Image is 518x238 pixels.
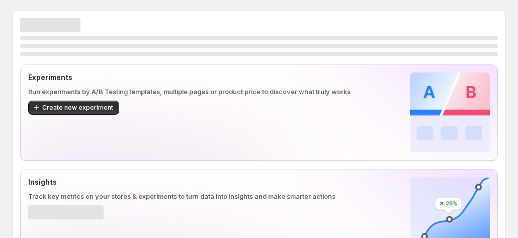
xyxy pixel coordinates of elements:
p: Track key metrics on your stores & experiments to turn data into insights and make smarter actions [28,191,406,201]
button: Create new experiment [28,101,119,115]
img: Experiments [410,72,490,152]
p: Run experiments by A/B Testing templates, multiple pages or product price to discover what truly ... [28,87,406,97]
p: Insights [28,177,406,187]
span: Create new experiment [42,104,113,112]
p: Experiments [28,72,406,83]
